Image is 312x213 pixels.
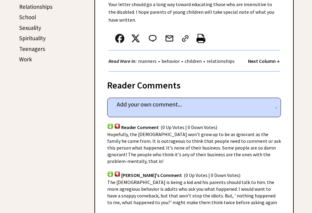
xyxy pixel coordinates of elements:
[114,171,120,177] img: votdown.png
[197,34,205,43] img: printer%20icon.png
[107,131,281,164] span: Hopefully, the [DEMOGRAPHIC_DATA] won't grow up to be as ignorant as the family he came from. It ...
[121,172,182,178] span: [PERSON_NAME]'s Comment
[107,123,113,129] img: votup.png
[19,45,45,52] a: Teenagers
[136,58,158,64] a: manners
[108,58,136,64] strong: Read More In:
[19,13,36,21] a: School
[165,34,174,43] img: mail.png
[107,179,277,205] span: The [DEMOGRAPHIC_DATA] is being a kid and his parents should talk to him. the more agregious beha...
[181,34,190,43] img: link_02.png
[19,24,41,31] a: Sexuality
[160,58,181,64] a: behavior
[107,171,113,177] img: votup.png
[19,3,52,10] a: Relationships
[19,56,32,63] a: Work
[19,34,46,42] a: Spirituality
[121,124,159,130] span: Reader Comment
[248,58,280,64] a: Next Column →
[205,58,236,64] a: relationships
[114,123,120,129] img: votdown.png
[184,172,240,178] span: (0 Up Votes | 0 Down Votes)
[108,57,236,65] div: • • •
[147,34,158,43] img: message_round%202.png
[183,58,203,64] a: children
[161,124,217,130] span: (0 Up Votes | 0 Down Votes)
[115,34,124,43] img: facebook.png
[107,79,281,88] div: Reader Comments
[131,34,140,43] img: x_small.png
